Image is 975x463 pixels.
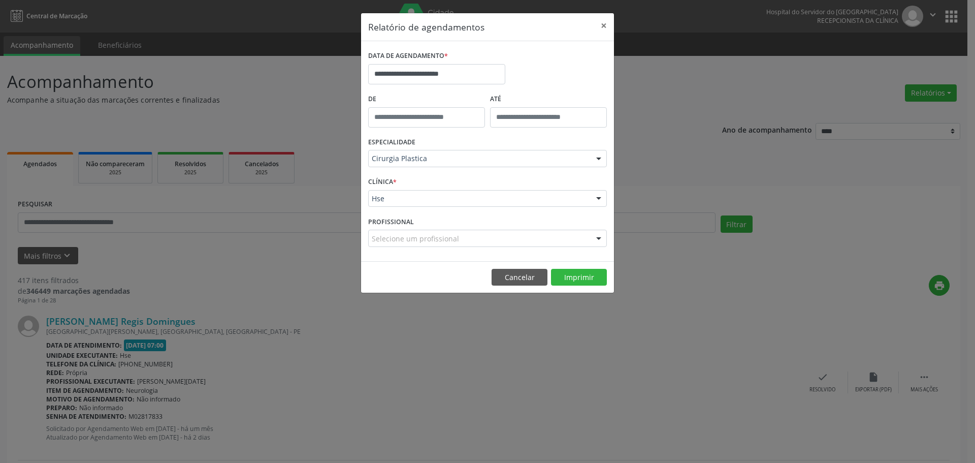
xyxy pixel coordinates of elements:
[372,233,459,244] span: Selecione um profissional
[368,91,485,107] label: De
[368,20,484,34] h5: Relatório de agendamentos
[492,269,547,286] button: Cancelar
[372,153,586,164] span: Cirurgia Plastica
[551,269,607,286] button: Imprimir
[368,174,397,190] label: CLÍNICA
[368,214,414,230] label: PROFISSIONAL
[368,48,448,64] label: DATA DE AGENDAMENTO
[594,13,614,38] button: Close
[372,194,586,204] span: Hse
[368,135,415,150] label: ESPECIALIDADE
[490,91,607,107] label: ATÉ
